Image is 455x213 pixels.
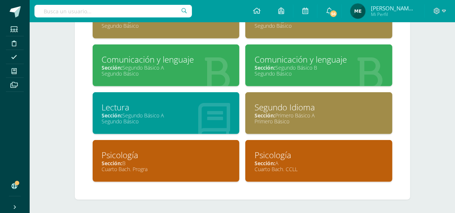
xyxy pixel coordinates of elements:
[102,160,123,167] span: Sección:
[255,166,383,173] div: Cuarto Bach. CCLL
[102,64,230,71] div: Segundo Básico A
[102,70,230,77] div: Segundo Básico
[245,140,392,182] a: PsicologíaSección:ACuarto Bach. CCLL
[102,149,230,161] div: Psicología
[102,166,230,173] div: Cuarto Bach. Progra
[245,92,392,134] a: Segundo IdiomaSección:Primero Básico APrimero Básico
[102,112,123,119] span: Sección:
[255,54,383,65] div: Comunicación y lenguaje
[255,22,383,29] div: Segundo Básico
[102,22,230,29] div: Segundo Básico
[351,4,365,19] img: ced03373c30ac9eb276b8f9c21c0bd80.png
[93,140,240,182] a: PsicologíaSección:BCuarto Bach. Progra
[255,149,383,161] div: Psicología
[102,54,230,65] div: Comunicación y lenguaje
[371,11,415,17] span: Mi Perfil
[255,101,383,113] div: Segundo Idioma
[102,101,230,113] div: Lectura
[371,4,415,12] span: [PERSON_NAME] de los Angeles
[102,112,230,119] div: Segundo Básico A
[329,10,338,18] span: 56
[255,112,275,119] span: Sección:
[93,44,240,86] a: Comunicación y lenguajeSección:Segundo Básico ASegundo Básico
[102,160,230,167] div: B
[34,5,192,17] input: Busca un usuario...
[93,92,240,134] a: LecturaSección:Segundo Básico ASegundo Básico
[255,64,383,71] div: Segundo Básico B
[102,118,230,125] div: Segundo Básico
[255,118,383,125] div: Primero Básico
[255,112,383,119] div: Primero Básico A
[255,70,383,77] div: Segundo Básico
[255,64,275,71] span: Sección:
[102,64,123,71] span: Sección:
[255,160,275,167] span: Sección:
[245,44,392,86] a: Comunicación y lenguajeSección:Segundo Básico BSegundo Básico
[255,160,383,167] div: A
